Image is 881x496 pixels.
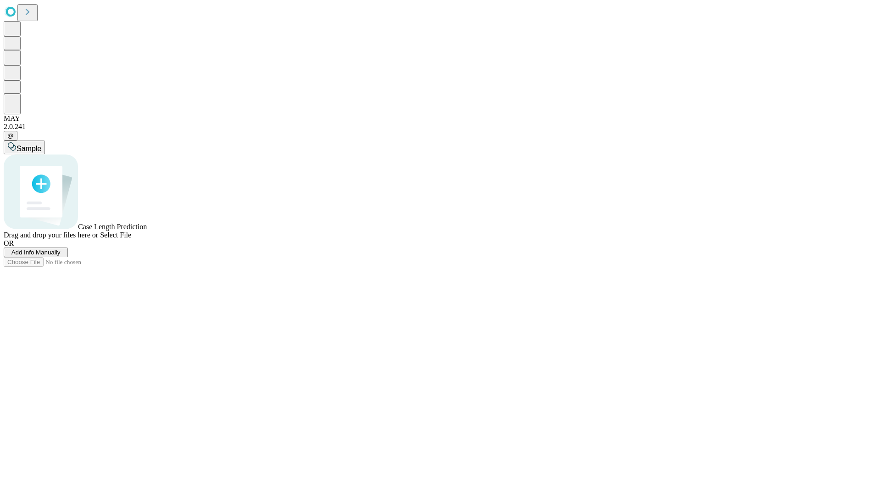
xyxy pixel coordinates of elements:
span: Add Info Manually [11,249,61,256]
button: Add Info Manually [4,248,68,257]
button: @ [4,131,17,141]
span: @ [7,132,14,139]
span: OR [4,239,14,247]
span: Sample [17,145,41,152]
div: 2.0.241 [4,123,877,131]
span: Drag and drop your files here or [4,231,98,239]
span: Select File [100,231,131,239]
span: Case Length Prediction [78,223,147,231]
div: MAY [4,114,877,123]
button: Sample [4,141,45,154]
